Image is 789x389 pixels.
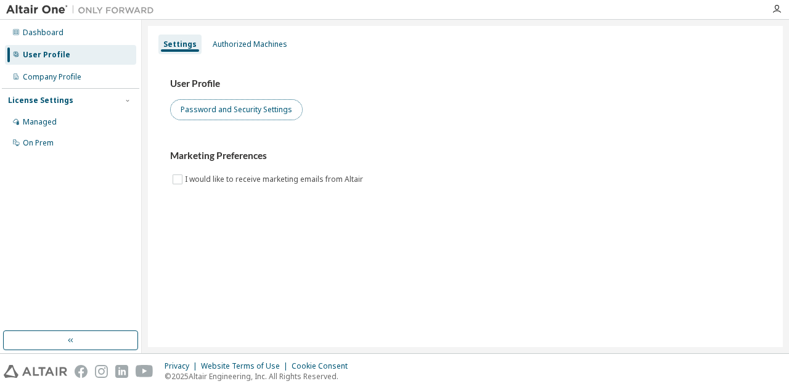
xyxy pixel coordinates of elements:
[4,365,67,378] img: altair_logo.svg
[95,365,108,378] img: instagram.svg
[136,365,153,378] img: youtube.svg
[23,50,70,60] div: User Profile
[165,361,201,371] div: Privacy
[201,361,292,371] div: Website Terms of Use
[115,365,128,378] img: linkedin.svg
[170,150,761,162] h3: Marketing Preferences
[8,96,73,105] div: License Settings
[23,72,81,82] div: Company Profile
[185,172,366,187] label: I would like to receive marketing emails from Altair
[163,39,197,49] div: Settings
[213,39,287,49] div: Authorized Machines
[170,78,761,90] h3: User Profile
[292,361,355,371] div: Cookie Consent
[6,4,160,16] img: Altair One
[23,28,63,38] div: Dashboard
[165,371,355,382] p: © 2025 Altair Engineering, Inc. All Rights Reserved.
[23,138,54,148] div: On Prem
[75,365,88,378] img: facebook.svg
[170,99,303,120] button: Password and Security Settings
[23,117,57,127] div: Managed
